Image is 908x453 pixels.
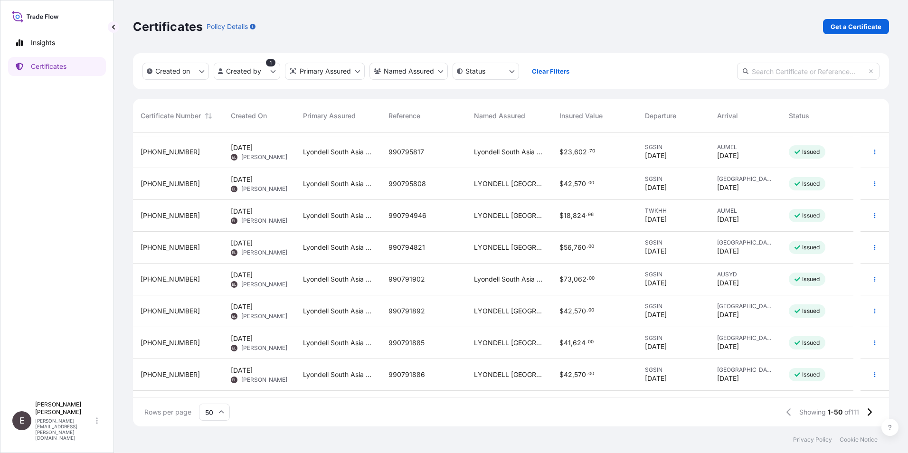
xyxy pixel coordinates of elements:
button: createdOn Filter options [142,63,209,80]
span: [PERSON_NAME] [241,185,287,193]
span: Lyondell South Asia Pte Ltd. [303,370,373,379]
span: 00 [588,340,594,344]
span: [DATE] [645,151,667,160]
span: 990791885 [388,338,425,348]
p: [PERSON_NAME][EMAIL_ADDRESS][PERSON_NAME][DOMAIN_NAME] [35,418,94,441]
span: $ [559,371,564,378]
span: 602 [574,149,587,155]
p: Privacy Policy [793,436,832,444]
span: E [19,416,25,425]
span: Showing [799,407,826,417]
a: Cookie Notice [840,436,878,444]
p: Issued [802,371,820,378]
span: , [572,276,574,283]
span: [DATE] [231,207,253,216]
span: . [586,181,588,185]
span: [GEOGRAPHIC_DATA] [717,239,774,246]
span: [DATE] [645,246,667,256]
p: Primary Assured [300,66,351,76]
span: [GEOGRAPHIC_DATA] [717,334,774,342]
span: SGSIN [645,175,702,183]
span: LYONDELL [GEOGRAPHIC_DATA] PTE. LTD. [474,243,544,252]
button: createdBy Filter options [214,63,280,80]
span: EL [232,152,236,162]
span: 42 [564,371,572,378]
span: [DATE] [645,278,667,288]
span: 56 [564,244,572,251]
span: 23 [564,149,572,155]
span: 00 [588,181,594,185]
span: [DATE] [231,334,253,343]
span: [PHONE_NUMBER] [141,243,200,252]
span: [PERSON_NAME] [241,249,287,256]
span: , [572,244,574,251]
p: Status [465,66,485,76]
span: 00 [588,372,594,376]
span: 990795817 [388,147,424,157]
span: Departure [645,111,676,121]
p: Issued [802,180,820,188]
span: 570 [574,308,586,314]
button: Clear Filters [524,64,577,79]
span: LYONDELL [GEOGRAPHIC_DATA] PTE. LTD. [474,338,544,348]
span: Certificate Number [141,111,201,121]
span: [PHONE_NUMBER] [141,211,200,220]
p: Issued [802,212,820,219]
div: 1 [266,59,275,66]
span: [PHONE_NUMBER] [141,147,200,157]
span: [DATE] [717,310,739,320]
span: 570 [574,180,586,187]
span: LYONDELL [GEOGRAPHIC_DATA] PTE. LTD. [474,370,544,379]
p: Issued [802,307,820,315]
span: [DATE] [717,374,739,383]
span: [GEOGRAPHIC_DATA] [717,175,774,183]
span: 990794946 [388,211,426,220]
span: Lyondell South Asia Pte Ltd. [303,306,373,316]
span: Lyondell South Asia Pte Ltd [474,274,544,284]
span: 73 [564,276,572,283]
span: [DATE] [717,215,739,224]
span: EL [232,280,236,289]
span: [DATE] [231,366,253,375]
span: [DATE] [645,310,667,320]
p: Certificates [31,62,66,71]
span: [PHONE_NUMBER] [141,370,200,379]
span: , [572,149,574,155]
span: [PERSON_NAME] [241,281,287,288]
span: . [586,213,587,217]
span: [DATE] [645,342,667,351]
span: of 111 [844,407,859,417]
span: [DATE] [231,143,253,152]
span: EL [232,248,236,257]
span: . [586,340,587,344]
span: 570 [574,371,586,378]
span: Lyondell South Asia Pte Ltd. [303,243,373,252]
span: Lyondell South Asia Pte Ltd. [303,338,373,348]
span: [PERSON_NAME] [241,153,287,161]
span: [PHONE_NUMBER] [141,338,200,348]
span: [DATE] [231,270,253,280]
span: Lyondell South Asia Pte Ltd. [303,211,373,220]
span: 18 [564,212,571,219]
p: Created on [155,66,190,76]
a: Certificates [8,57,106,76]
span: [PERSON_NAME] [241,376,287,384]
span: [DATE] [645,374,667,383]
span: EL [232,216,236,226]
span: 990791892 [388,306,425,316]
span: [PHONE_NUMBER] [141,179,200,189]
button: certificateStatus Filter options [453,63,519,80]
span: LYONDELL [GEOGRAPHIC_DATA] PTE. LTD. [474,306,544,316]
span: [DATE] [231,238,253,248]
span: [DATE] [717,183,739,192]
a: Insights [8,33,106,52]
span: 00 [589,277,595,280]
span: AUSYD [717,271,774,278]
span: Created On [231,111,267,121]
span: Lyondell South Asia Pte Ltd. [303,147,373,157]
span: AUMEL [717,207,774,215]
span: SGSIN [645,302,702,310]
span: , [572,180,574,187]
span: $ [559,244,564,251]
